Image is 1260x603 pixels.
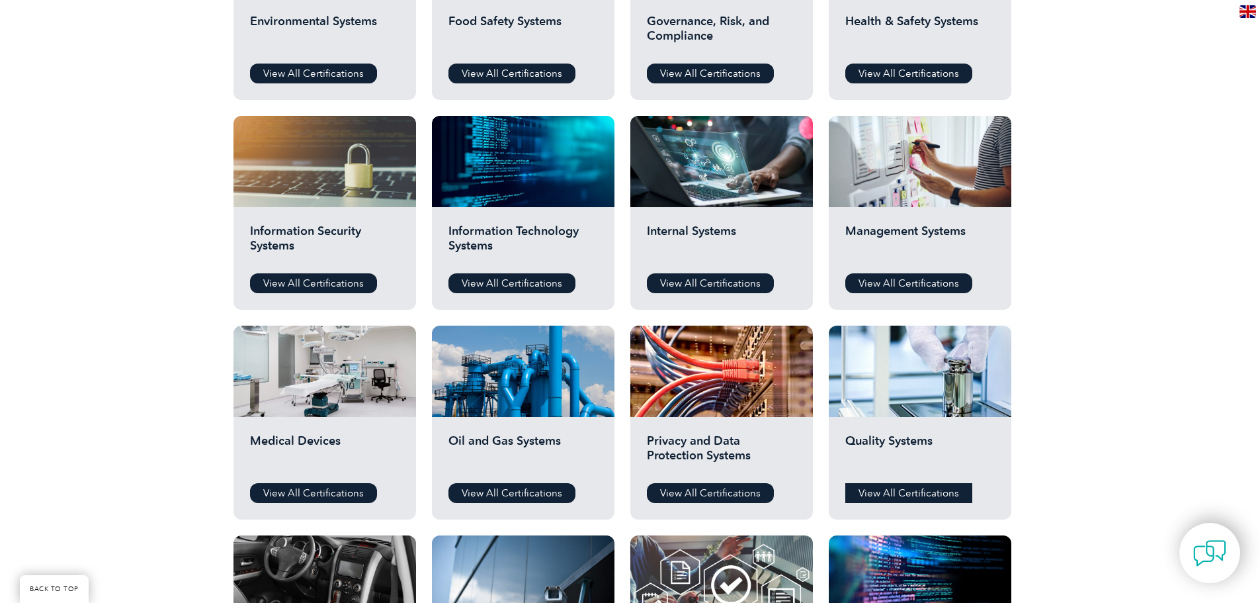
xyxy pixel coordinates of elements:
a: View All Certifications [647,483,774,503]
a: View All Certifications [250,273,377,293]
img: en [1239,5,1256,18]
h2: Management Systems [845,224,995,263]
h2: Environmental Systems [250,14,399,54]
h2: Internal Systems [647,224,796,263]
a: View All Certifications [647,273,774,293]
h2: Governance, Risk, and Compliance [647,14,796,54]
a: BACK TO TOP [20,575,89,603]
a: View All Certifications [845,273,972,293]
a: View All Certifications [448,483,575,503]
a: View All Certifications [448,273,575,293]
h2: Information Security Systems [250,224,399,263]
h2: Privacy and Data Protection Systems [647,434,796,473]
h2: Medical Devices [250,434,399,473]
h2: Health & Safety Systems [845,14,995,54]
a: View All Certifications [845,483,972,503]
h2: Quality Systems [845,434,995,473]
a: View All Certifications [250,483,377,503]
h2: Food Safety Systems [448,14,598,54]
img: contact-chat.png [1193,537,1226,570]
a: View All Certifications [250,64,377,83]
h2: Information Technology Systems [448,224,598,263]
a: View All Certifications [448,64,575,83]
a: View All Certifications [647,64,774,83]
a: View All Certifications [845,64,972,83]
h2: Oil and Gas Systems [448,434,598,473]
